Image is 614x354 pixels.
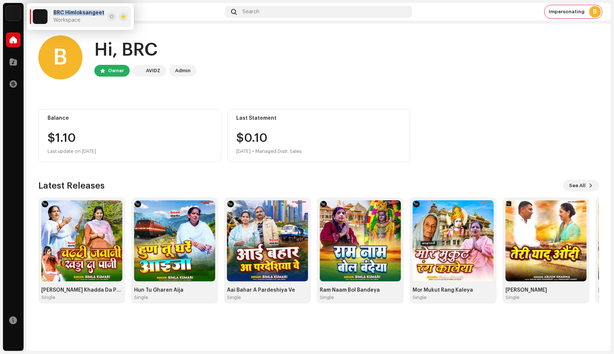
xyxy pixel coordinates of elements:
div: B [38,35,83,80]
img: 10d72f0b-d06a-424f-aeaa-9c9f537e57b6 [6,6,21,21]
re-o-card-value: Balance [38,109,221,162]
div: Hun Tu Gharen Aija [134,287,215,293]
div: Balance [48,115,212,121]
img: 1b3deb37-9f64-4b1d-bb3f-abc53ae514fc [134,200,215,281]
div: Single [320,295,334,301]
div: Hi, BRC [94,38,196,62]
img: 2d668d4e-d9d8-4d45-aecf-66667faf6855 [41,200,122,281]
span: Search [243,9,259,15]
img: f5fb319a-547a-4be6-ac5e-a03f6944b178 [413,200,494,281]
span: Workspace [53,17,80,23]
div: Managed Distr. Sales [256,147,302,156]
div: Single [134,295,148,301]
img: fb51757e-5dd0-44fc-ab64-fd6ae1c92223 [227,200,308,281]
img: 10d72f0b-d06a-424f-aeaa-9c9f537e57b6 [33,9,48,24]
span: Impersonating [549,9,585,15]
re-o-card-value: Last Statement [227,109,411,162]
img: 10d72f0b-d06a-424f-aeaa-9c9f537e57b6 [134,66,143,75]
div: Single [227,295,241,301]
div: [DATE] [237,147,251,156]
div: Aai Bahar A Pardeshiya Ve [227,287,308,293]
div: Last Statement [237,115,401,121]
div: Single [599,295,613,301]
div: Ram Naam Bol Bandeya [320,287,401,293]
span: BRC Himloksangeet [53,10,104,16]
button: See All [564,180,599,192]
div: Mor Mukut Rang Kaleya [413,287,494,293]
img: 0d34faac-c6fd-4842-a944-9f1435805dd5 [320,200,401,281]
span: See All [569,178,586,193]
div: [PERSON_NAME] Khadda Da Pani [41,287,122,293]
div: [PERSON_NAME] [506,287,587,293]
div: Single [506,295,520,301]
div: B [589,6,601,18]
div: Single [413,295,427,301]
div: • [252,147,254,156]
div: Admin [175,66,191,75]
div: AVIDZ [146,66,160,75]
div: Single [41,295,55,301]
div: Last update on [DATE] [48,147,212,156]
div: Owner [108,66,124,75]
img: 54150e44-0968-4184-8240-3378db582158 [506,200,587,281]
h3: Latest Releases [38,180,105,192]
